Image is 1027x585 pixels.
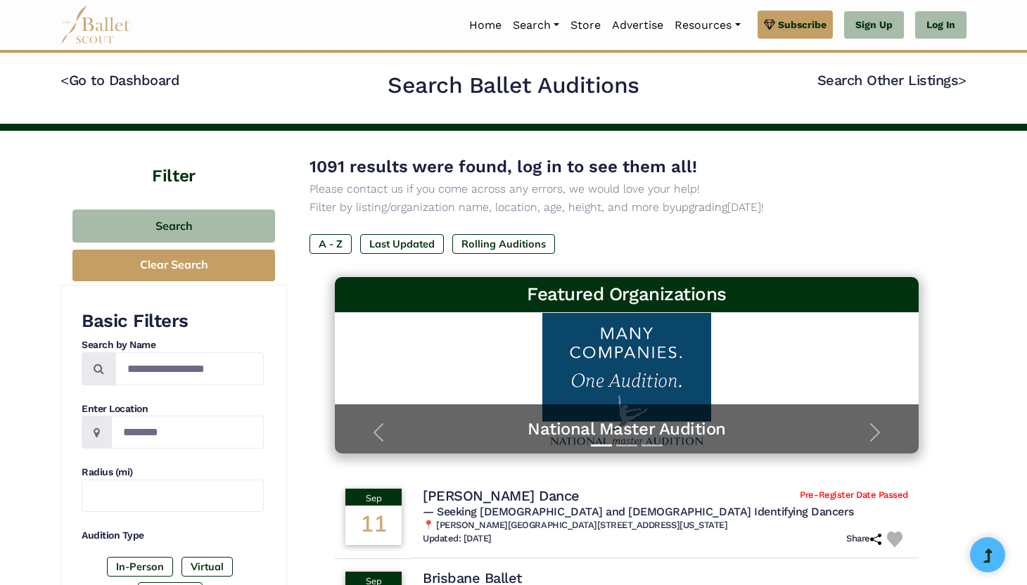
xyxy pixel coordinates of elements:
a: National Master Audition [349,418,905,440]
span: — Seeking [DEMOGRAPHIC_DATA] and [DEMOGRAPHIC_DATA] Identifying Dancers [423,505,854,518]
h3: Featured Organizations [346,283,907,307]
p: Filter by listing/organization name, location, age, height, and more by [DATE]! [310,198,944,217]
label: Rolling Auditions [452,234,555,254]
h4: Radius (mi) [82,465,264,480]
h4: Audition Type [82,529,264,543]
h6: Share [846,533,881,545]
input: Search by names... [115,352,264,385]
img: gem.svg [764,17,775,32]
h4: Enter Location [82,402,264,416]
a: Subscribe [758,11,833,39]
span: Subscribe [778,17,827,32]
label: In-Person [107,557,173,577]
h3: Basic Filters [82,309,264,333]
label: Last Updated [360,234,444,254]
a: <Go to Dashboard [60,72,179,89]
div: 11 [345,506,402,545]
p: Please contact us if you come across any errors, we would love your help! [310,180,944,198]
label: Virtual [181,557,233,577]
button: Slide 3 [642,437,663,454]
a: Search [507,11,565,40]
h4: Filter [60,131,287,188]
h6: 📍 [PERSON_NAME][GEOGRAPHIC_DATA][STREET_ADDRESS][US_STATE] [423,520,908,532]
div: Sep [345,489,402,506]
code: < [60,71,69,89]
a: Home [464,11,507,40]
button: Slide 2 [616,437,637,454]
h6: Updated: [DATE] [423,533,492,545]
a: Store [565,11,606,40]
label: A - Z [310,234,352,254]
a: Sign Up [844,11,904,39]
button: Slide 1 [591,437,612,454]
button: Clear Search [72,250,275,281]
span: 1091 results were found, log in to see them all! [310,157,697,176]
input: Location [111,416,264,449]
span: Pre-Register Date Passed [800,489,907,501]
a: Log In [915,11,967,39]
a: Search Other Listings> [817,72,967,89]
h4: [PERSON_NAME] Dance [423,487,580,505]
h4: Search by Name [82,338,264,352]
a: upgrading [675,200,727,214]
a: Advertise [606,11,669,40]
code: > [958,71,967,89]
button: Search [72,210,275,243]
h2: Search Ballet Auditions [388,71,639,101]
a: Resources [669,11,746,40]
